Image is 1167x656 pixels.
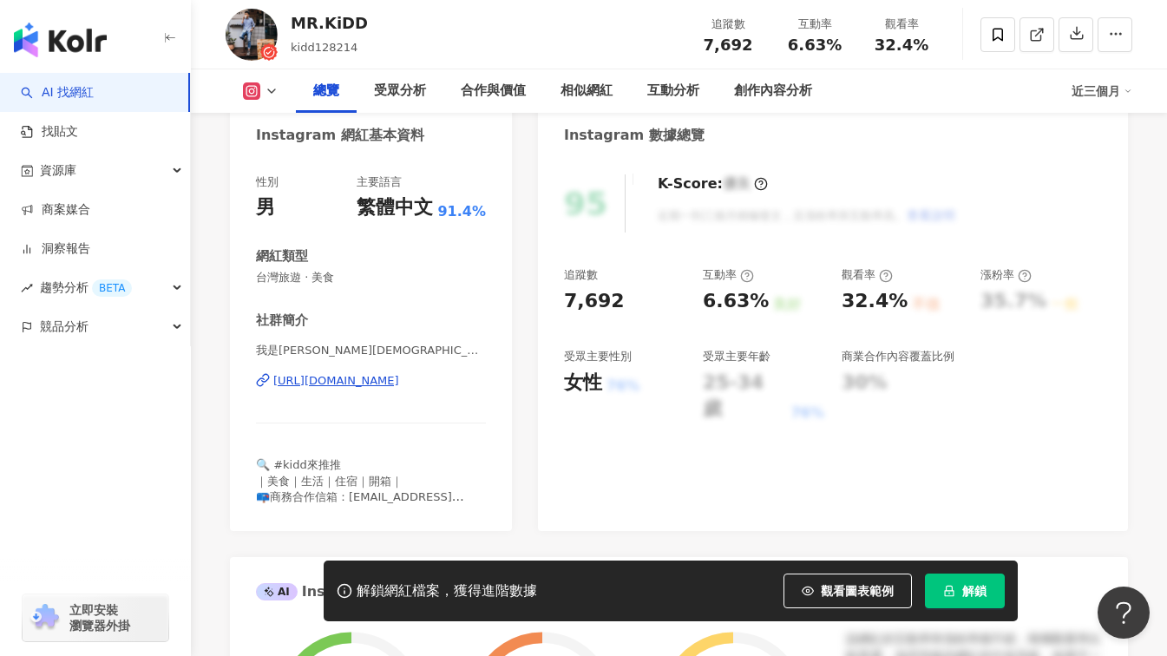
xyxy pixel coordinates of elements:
div: 相似網紅 [561,81,613,102]
div: 互動率 [782,16,848,33]
img: KOL Avatar [226,9,278,61]
div: 總覽 [313,81,339,102]
span: 🔍 #kidd來推推 ｜美食｜生活｜住宿｜開箱｜ 📪商務合作信箱：[EMAIL_ADDRESS][DOMAIN_NAME] [256,458,464,519]
button: 解鎖 [925,574,1005,608]
div: 觀看率 [869,16,934,33]
img: logo [14,23,107,57]
span: 7,692 [704,36,753,54]
span: 趨勢分析 [40,268,132,307]
span: rise [21,282,33,294]
span: 解鎖 [962,584,987,598]
button: 觀看圖表範例 [783,574,912,608]
div: 受眾分析 [374,81,426,102]
div: BETA [92,279,132,297]
span: 競品分析 [40,307,89,346]
div: 互動率 [703,267,754,283]
div: 合作與價值 [461,81,526,102]
div: 女性 [564,370,602,397]
a: 找貼文 [21,123,78,141]
div: 追蹤數 [564,267,598,283]
div: Instagram 網紅基本資料 [256,126,424,145]
div: 商業合作內容覆蓋比例 [842,349,954,364]
a: [URL][DOMAIN_NAME] [256,373,486,389]
div: MR.KiDD [291,12,368,34]
span: 6.63% [788,36,842,54]
a: 洞察報告 [21,240,90,258]
div: 性別 [256,174,279,190]
span: 立即安裝 瀏覽器外掛 [69,602,130,633]
div: Instagram 數據總覽 [564,126,705,145]
span: 台灣旅遊 · 美食 [256,270,486,285]
span: 資源庫 [40,151,76,190]
div: 解鎖網紅檔案，獲得進階數據 [357,582,537,600]
div: 創作內容分析 [734,81,812,102]
div: 互動分析 [647,81,699,102]
span: 觀看圖表範例 [821,584,894,598]
div: 網紅類型 [256,247,308,266]
div: 觀看率 [842,267,893,283]
div: 近三個月 [1072,77,1132,105]
div: 社群簡介 [256,312,308,330]
span: 32.4% [875,36,928,54]
div: 6.63% [703,288,769,315]
div: 7,692 [564,288,625,315]
div: 32.4% [842,288,908,315]
div: 繁體中文 [357,194,433,221]
span: 91.4% [437,202,486,221]
div: 男 [256,194,275,221]
img: chrome extension [28,604,62,632]
div: 追蹤數 [695,16,761,33]
a: searchAI 找網紅 [21,84,94,102]
a: 商案媒合 [21,201,90,219]
div: 主要語言 [357,174,402,190]
span: lock [943,585,955,597]
div: 受眾主要性別 [564,349,632,364]
span: kidd128214 [291,41,357,54]
a: chrome extension立即安裝 瀏覽器外掛 [23,594,168,641]
div: K-Score : [658,174,768,194]
div: 漲粉率 [980,267,1032,283]
span: 我是[PERSON_NAME][DEMOGRAPHIC_DATA]，不是草寫 | kidd___mixfoood [256,343,486,358]
div: 受眾主要年齡 [703,349,770,364]
div: [URL][DOMAIN_NAME] [273,373,399,389]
